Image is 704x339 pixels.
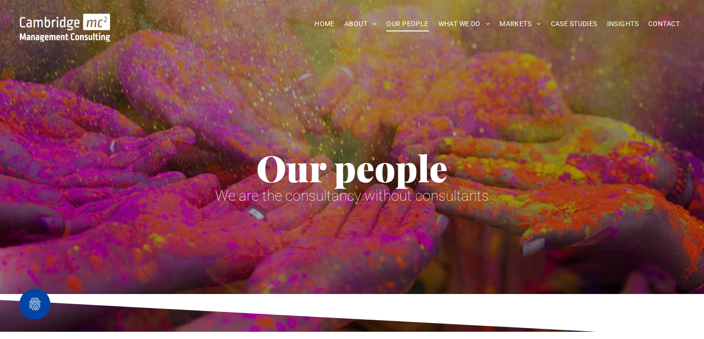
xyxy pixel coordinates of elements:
a: WHAT WE DO [434,16,495,31]
a: MARKETS [495,16,546,31]
a: OUR PEOPLE [381,16,433,31]
span: We are the consultancy without consultants [215,187,489,204]
a: INSIGHTS [602,16,643,31]
a: Your Business Transformed | Cambridge Management Consulting [20,15,110,25]
a: ABOUT [340,16,382,31]
a: CASE STUDIES [546,16,602,31]
a: HOME [310,16,340,31]
a: CONTACT [643,16,685,31]
span: Our people [256,143,448,192]
img: Go to Homepage [20,14,110,42]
